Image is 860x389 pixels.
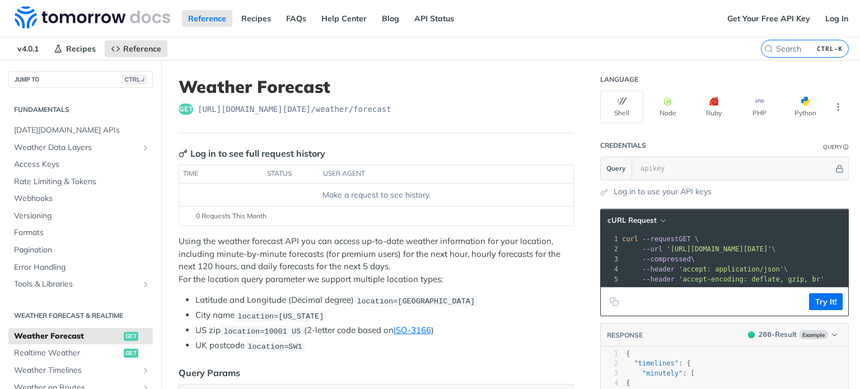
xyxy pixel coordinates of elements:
[8,311,153,321] h2: Weather Forecast & realtime
[124,349,138,358] span: get
[14,348,121,359] span: Realtime Weather
[235,10,277,27] a: Recipes
[8,242,153,259] a: Pagination
[141,366,150,375] button: Show subpages for Weather Timelines
[122,75,147,84] span: CTRL-/
[8,71,153,88] button: JUMP TOCTRL-/
[809,293,843,310] button: Try It!
[141,143,150,152] button: Show subpages for Weather Data Layers
[601,274,620,284] div: 5
[843,144,849,150] i: Information
[198,104,391,115] span: https://api.tomorrow.io/v4/weather/forecast
[8,105,153,115] h2: Fundamentals
[601,264,620,274] div: 4
[764,44,773,53] svg: Search
[195,339,574,352] li: UK postcode
[280,10,312,27] a: FAQs
[606,330,643,341] button: RESPONSE
[8,345,153,362] a: Realtime Weatherget
[738,91,781,123] button: PHP
[604,215,669,226] button: cURL Request
[626,359,691,367] span: : {
[195,309,574,322] li: City name
[184,189,569,201] div: Make a request to see history.
[600,75,638,84] div: Language
[666,245,772,253] span: '[URL][DOMAIN_NAME][DATE]'
[14,262,150,273] span: Error Handling
[748,331,755,338] span: 200
[600,141,646,150] div: Credentials
[179,77,574,97] h1: Weather Forecast
[834,163,845,174] button: Hide
[679,265,784,273] span: 'accept: application/json'
[830,99,847,115] button: More Languages
[601,378,618,388] div: 4
[833,102,843,112] svg: More ellipsis
[642,275,675,283] span: --header
[634,359,678,367] span: "timelines"
[606,163,626,174] span: Query
[179,165,263,183] th: time
[376,10,405,27] a: Blog
[622,235,638,243] span: curl
[196,211,267,221] span: 0 Requests This Month
[626,379,630,387] span: {
[66,44,96,54] span: Recipes
[622,235,699,243] span: GET \
[8,174,153,190] a: Rate Limiting & Tokens
[14,176,150,188] span: Rate Limiting & Tokens
[622,265,788,273] span: \
[14,125,150,136] span: [DATE][DOMAIN_NAME] APIs
[635,157,834,180] input: apikey
[626,369,695,377] span: : [
[14,245,150,256] span: Pagination
[626,350,630,358] span: {
[814,43,845,54] kbd: CTRL-K
[8,139,153,156] a: Weather Data LayersShow subpages for Weather Data Layers
[601,244,620,254] div: 2
[14,365,138,376] span: Weather Timelines
[607,215,657,225] span: cURL Request
[357,297,475,305] span: location=[GEOGRAPHIC_DATA]
[601,359,618,368] div: 2
[14,142,138,153] span: Weather Data Layers
[759,330,772,339] span: 200
[123,44,161,54] span: Reference
[642,245,662,253] span: --url
[642,255,691,263] span: --compressed
[319,165,551,183] th: user agent
[8,156,153,173] a: Access Keys
[408,10,460,27] a: API Status
[14,159,150,170] span: Access Keys
[124,332,138,341] span: get
[759,329,797,340] div: - Result
[8,208,153,224] a: Versioning
[15,6,170,29] img: Tomorrow.io Weather API Docs
[601,234,620,244] div: 1
[11,40,45,57] span: v4.0.1
[195,294,574,307] li: Latitude and Longitude (Decimal degree)
[614,186,712,198] a: Log in to use your API keys
[622,245,776,253] span: \
[721,10,816,27] a: Get Your Free API Key
[601,254,620,264] div: 3
[8,362,153,379] a: Weather TimelinesShow subpages for Weather Timelines
[8,224,153,241] a: Formats
[14,331,121,342] span: Weather Forecast
[105,40,167,57] a: Reference
[182,10,232,27] a: Reference
[237,312,324,320] span: location=[US_STATE]
[823,143,849,151] div: QueryInformation
[179,366,240,379] div: Query Params
[601,369,618,378] div: 3
[263,165,319,183] th: status
[179,147,325,160] div: Log in to see full request history
[394,325,431,335] a: ISO-3166
[48,40,102,57] a: Recipes
[247,342,302,350] span: location=SW1
[601,157,632,180] button: Query
[14,279,138,290] span: Tools & Libraries
[179,104,193,115] span: get
[8,276,153,293] a: Tools & LibrariesShow subpages for Tools & Libraries
[819,10,854,27] a: Log In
